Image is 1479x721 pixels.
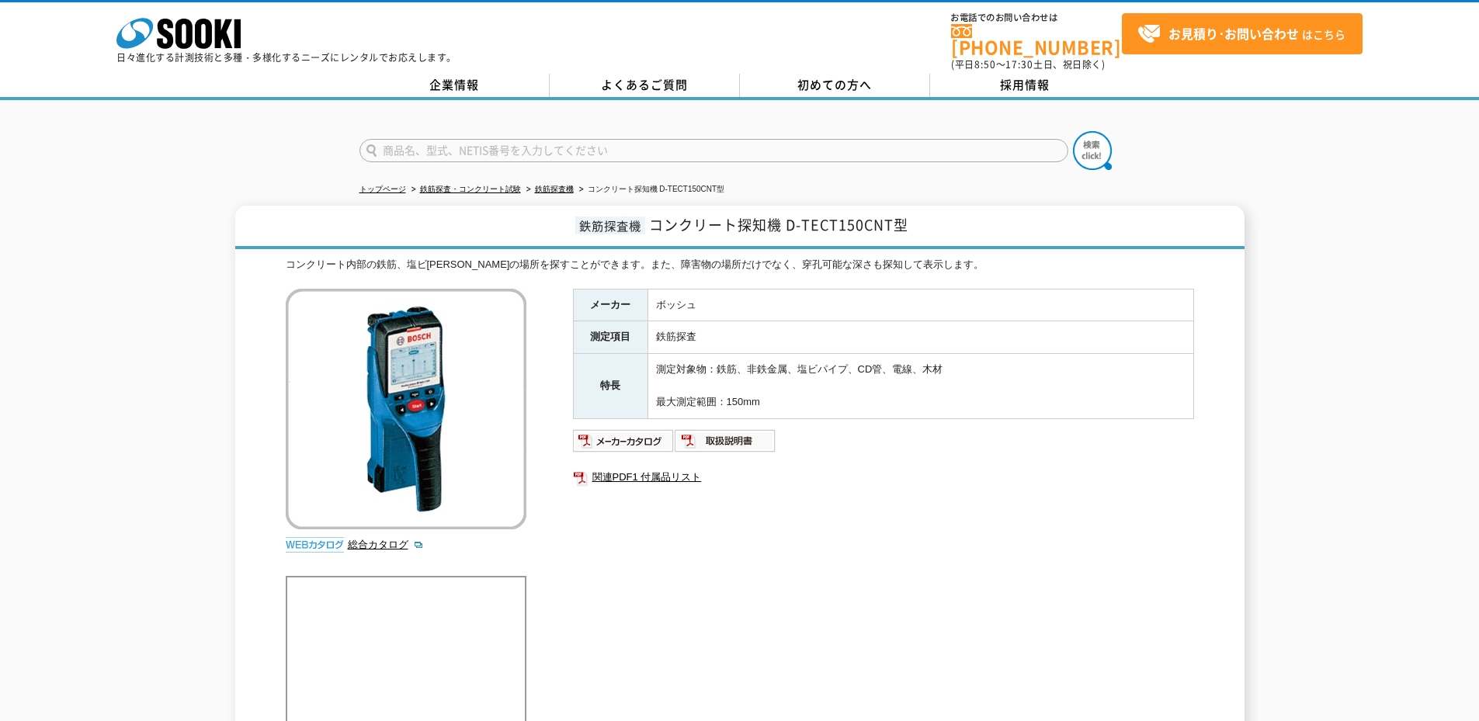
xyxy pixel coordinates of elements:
a: よくあるご質問 [550,74,740,97]
span: お電話でのお問い合わせは [951,13,1122,23]
a: 鉄筋探査機 [535,185,574,193]
a: [PHONE_NUMBER] [951,24,1122,56]
td: ボッシュ [647,289,1193,321]
strong: お見積り･お問い合わせ [1168,24,1299,43]
a: 初めての方へ [740,74,930,97]
span: 8:50 [974,57,996,71]
a: お見積り･お問い合わせはこちら [1122,13,1363,54]
span: 17:30 [1005,57,1033,71]
img: コンクリート探知機 D-TECT150CNT型 [286,289,526,529]
a: トップページ [359,185,406,193]
td: 鉄筋探査 [647,321,1193,354]
a: 採用情報 [930,74,1120,97]
img: btn_search.png [1073,131,1112,170]
span: 鉄筋探査機 [575,217,645,234]
img: メーカーカタログ [573,428,675,453]
img: 取扱説明書 [675,428,776,453]
th: メーカー [573,289,647,321]
span: 初めての方へ [797,76,872,93]
li: コンクリート探知機 D-TECT150CNT型 [576,182,725,198]
a: 関連PDF1 付属品リスト [573,467,1194,487]
a: 取扱説明書 [675,438,776,450]
th: 測定項目 [573,321,647,354]
a: メーカーカタログ [573,438,675,450]
p: 日々進化する計測技術と多種・多様化するニーズにレンタルでお応えします。 [116,53,457,62]
input: 商品名、型式、NETIS番号を入力してください [359,139,1068,162]
span: はこちら [1137,23,1345,46]
a: 総合カタログ [348,539,424,550]
th: 特長 [573,354,647,418]
a: 企業情報 [359,74,550,97]
a: 鉄筋探査・コンクリート試験 [420,185,521,193]
td: 測定対象物：鉄筋、非鉄金属、塩ビパイプ、CD管、電線、木材 最大測定範囲：150mm [647,354,1193,418]
span: (平日 ～ 土日、祝日除く) [951,57,1105,71]
span: コンクリート探知機 D-TECT150CNT型 [649,214,908,235]
div: コンクリート内部の鉄筋、塩ビ[PERSON_NAME]の場所を探すことができます。また、障害物の場所だけでなく、穿孔可能な深さも探知して表示します。 [286,257,1194,273]
img: webカタログ [286,537,344,553]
